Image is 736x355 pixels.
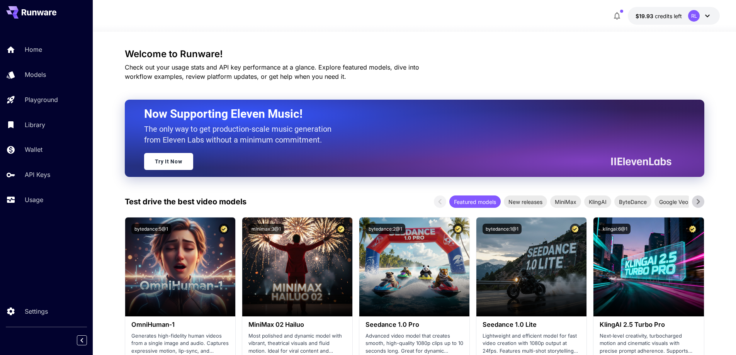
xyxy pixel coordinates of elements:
[483,332,580,355] p: Lightweight and efficient model for fast video creation with 1080p output at 24fps. Features mult...
[25,307,48,316] p: Settings
[483,224,522,234] button: bytedance:1@1
[125,49,704,59] h3: Welcome to Runware!
[25,120,45,129] p: Library
[504,198,547,206] span: New releases
[144,153,193,170] a: Try It Now
[570,224,580,234] button: Certified Model – Vetted for best performance and includes a commercial license.
[453,224,463,234] button: Certified Model – Vetted for best performance and includes a commercial license.
[483,321,580,328] h3: Seedance 1.0 Lite
[144,107,666,121] h2: Now Supporting Eleven Music!
[365,332,463,355] p: Advanced video model that creates smooth, high-quality 1080p clips up to 10 seconds long. Great f...
[125,63,419,80] span: Check out your usage stats and API key performance at a glance. Explore featured models, dive int...
[654,198,693,206] span: Google Veo
[655,13,682,19] span: credits left
[336,224,346,234] button: Certified Model – Vetted for best performance and includes a commercial license.
[25,70,46,79] p: Models
[359,217,469,316] img: alt
[584,195,611,208] div: KlingAI
[628,7,720,25] button: $19.9306RL
[365,321,463,328] h3: Seedance 1.0 Pro
[365,224,405,234] button: bytedance:2@1
[131,224,171,234] button: bytedance:5@1
[449,198,501,206] span: Featured models
[688,10,700,22] div: RL
[131,332,229,355] p: Generates high-fidelity human videos from a single image and audio. Captures expressive motion, l...
[600,224,631,234] button: klingai:6@1
[614,198,651,206] span: ByteDance
[248,321,346,328] h3: MiniMax 02 Hailuo
[550,198,581,206] span: MiniMax
[476,217,586,316] img: alt
[83,333,93,347] div: Collapse sidebar
[654,195,693,208] div: Google Veo
[636,12,682,20] div: $19.9306
[593,217,704,316] img: alt
[125,217,235,316] img: alt
[219,224,229,234] button: Certified Model – Vetted for best performance and includes a commercial license.
[131,321,229,328] h3: OmniHuman‑1
[449,195,501,208] div: Featured models
[550,195,581,208] div: MiniMax
[125,196,246,207] p: Test drive the best video models
[504,195,547,208] div: New releases
[77,335,87,345] button: Collapse sidebar
[25,195,43,204] p: Usage
[25,95,58,104] p: Playground
[25,170,50,179] p: API Keys
[248,224,284,234] button: minimax:3@1
[25,145,42,154] p: Wallet
[614,195,651,208] div: ByteDance
[242,217,352,316] img: alt
[144,124,337,145] p: The only way to get production-scale music generation from Eleven Labs without a minimum commitment.
[25,45,42,54] p: Home
[600,321,697,328] h3: KlingAI 2.5 Turbo Pro
[697,318,736,355] iframe: Chat Widget
[687,224,698,234] button: Certified Model – Vetted for best performance and includes a commercial license.
[636,13,655,19] span: $19.93
[248,332,346,355] p: Most polished and dynamic model with vibrant, theatrical visuals and fluid motion. Ideal for vira...
[697,318,736,355] div: Widget de chat
[584,198,611,206] span: KlingAI
[600,332,697,355] p: Next‑level creativity, turbocharged motion and cinematic visuals with precise prompt adherence. S...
